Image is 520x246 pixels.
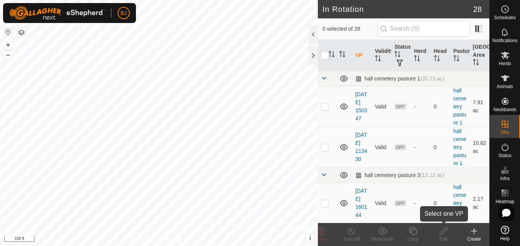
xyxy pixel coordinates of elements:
span: Delete [314,236,328,242]
span: Schedules [494,15,515,20]
div: Create [459,236,489,243]
div: hall cemetery pasture 1 [355,75,445,82]
span: (20.73 ac) [420,75,444,82]
th: Head [431,40,450,71]
p-sorticon: Activate to sort [375,56,381,62]
span: OFF [394,103,406,110]
span: Notifications [492,38,517,43]
input: Search (S) [378,21,470,37]
span: Status [498,153,511,158]
td: Valid [372,183,391,223]
span: Heatmap [495,199,514,204]
th: VP [352,40,372,71]
button: – [3,50,13,59]
th: Validity [372,40,391,71]
td: 10.82 ac [470,127,489,167]
span: i [309,235,311,241]
button: i [306,234,314,243]
th: [GEOGRAPHIC_DATA] Area [470,40,489,71]
p-sorticon: Activate to sort [339,52,345,58]
td: 2.17 ac [470,183,489,223]
span: Herds [499,61,511,66]
a: Privacy Policy [129,236,157,243]
div: - [414,199,427,207]
span: Infra [500,176,509,181]
a: hall cemetery pasture 1 [453,87,466,126]
button: Reset Map [3,28,13,37]
a: [DATE] 113430 [355,132,367,162]
td: 7.91 ac [470,86,489,127]
a: [DATE] 160144 [355,188,367,218]
td: 0 [431,183,450,223]
span: Animals [497,84,513,89]
div: Edit [428,236,459,243]
p-sorticon: Activate to sort [473,60,479,66]
span: OFF [394,144,406,151]
span: Help [500,236,510,241]
p-sorticon: Activate to sort [453,56,459,62]
img: Gallagher Logo [9,6,105,20]
h2: In Rotation [322,5,473,14]
a: Help [490,223,520,244]
p-sorticon: Activate to sort [434,56,440,62]
a: hall cemetery pasture 3 [453,184,466,222]
td: Valid [372,127,391,167]
div: - [414,143,427,151]
td: 0 [431,127,450,167]
p-sorticon: Activate to sort [329,52,335,58]
span: BJ [121,9,127,17]
div: Turn Off [336,236,367,243]
th: Herd [411,40,430,71]
p-sorticon: Activate to sort [414,56,420,62]
a: hall cemetery pasture 1 [453,128,466,166]
div: hall cemetery pasture 3 [355,172,445,179]
button: + [3,40,13,49]
span: Neckbands [493,107,516,112]
a: [DATE] 150347 [355,91,367,121]
p-sorticon: Activate to sort [394,52,401,58]
span: 28 [473,3,482,15]
td: Valid [372,86,391,127]
span: (13.12 ac) [420,172,444,178]
div: - [414,103,427,111]
a: Contact Us [167,236,189,243]
span: OFF [394,200,406,207]
th: Pasture [450,40,470,71]
span: VPs [500,130,509,135]
span: 0 selected of 28 [322,25,378,33]
div: Show/Hide [367,236,397,243]
div: Copy [397,236,428,243]
button: Map Layers [17,28,26,37]
td: 0 [431,86,450,127]
th: Status [391,40,411,71]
